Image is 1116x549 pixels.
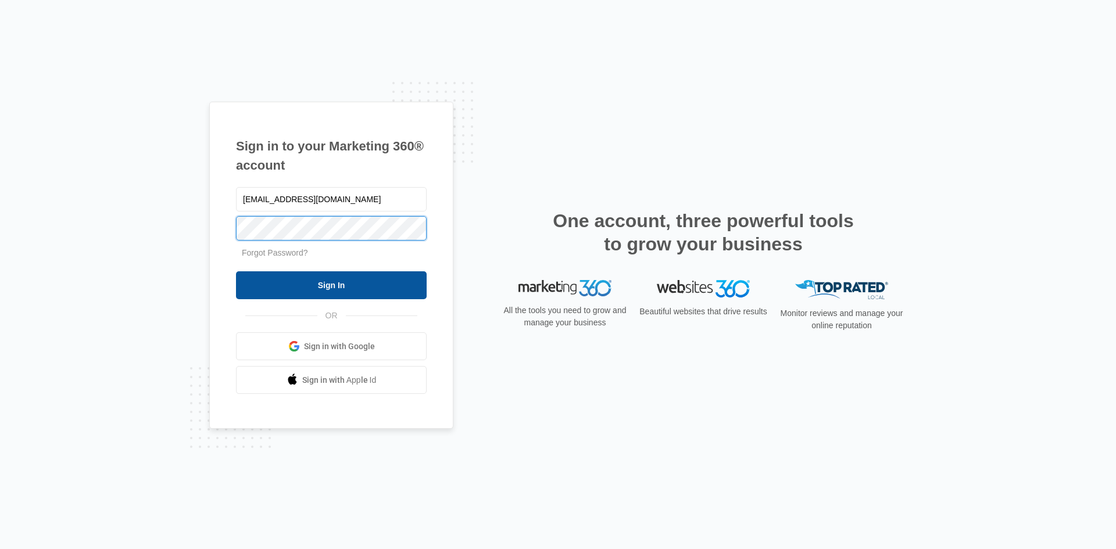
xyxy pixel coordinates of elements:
span: Sign in with Apple Id [302,374,377,386]
span: OR [317,310,346,322]
h2: One account, three powerful tools to grow your business [549,209,857,256]
span: Sign in with Google [304,340,375,353]
img: Top Rated Local [795,280,888,299]
p: All the tools you need to grow and manage your business [500,304,630,329]
p: Monitor reviews and manage your online reputation [777,307,907,332]
a: Sign in with Apple Id [236,366,427,394]
img: Websites 360 [657,280,750,297]
img: Marketing 360 [518,280,611,296]
h1: Sign in to your Marketing 360® account [236,137,427,175]
a: Forgot Password? [242,248,308,257]
input: Sign In [236,271,427,299]
p: Beautiful websites that drive results [638,306,768,318]
a: Sign in with Google [236,332,427,360]
input: Email [236,187,427,211]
